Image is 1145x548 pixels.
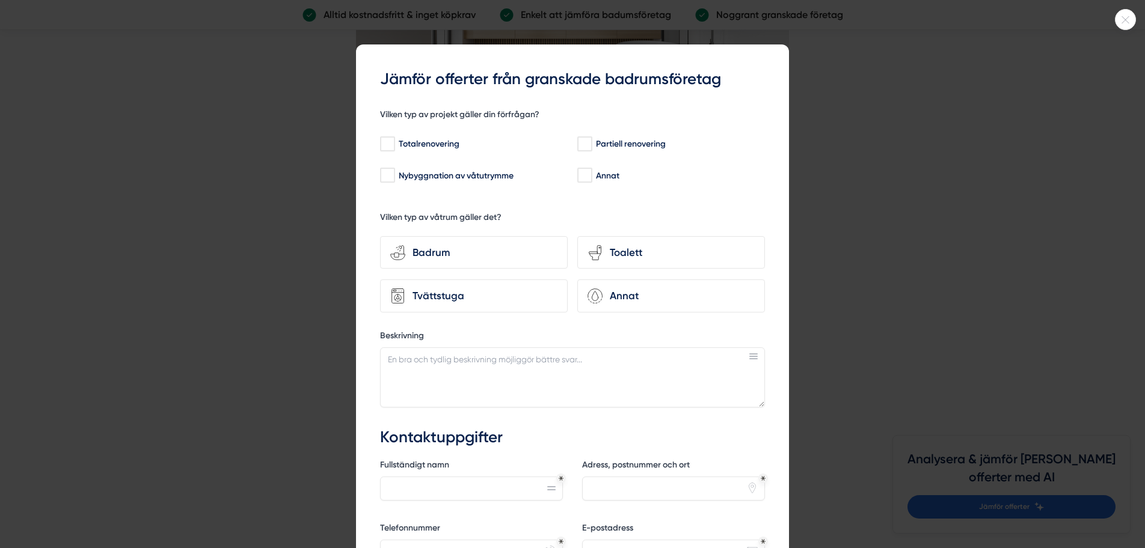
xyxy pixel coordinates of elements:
h5: Vilken typ av projekt gäller din förfrågan? [380,109,539,124]
label: E-postadress [582,522,765,537]
div: Obligatoriskt [761,476,766,481]
div: Obligatoriskt [559,539,563,544]
h3: Jämför offerter från granskade badrumsföretag [380,68,765,90]
input: Partiell renovering [577,138,591,150]
input: Annat [577,169,591,181]
label: Beskrivning [380,330,765,345]
div: Obligatoriskt [559,476,563,481]
h3: Kontaktuppgifter [380,427,765,448]
input: Totalrenovering [380,138,394,150]
input: Nybyggnation av våtutrymme [380,169,394,181]
div: Obligatoriskt [761,539,766,544]
label: Fullständigt namn [380,459,563,474]
label: Telefonnummer [380,522,563,537]
h5: Vilken typ av våtrum gäller det? [380,212,502,227]
label: Adress, postnummer och ort [582,459,765,474]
